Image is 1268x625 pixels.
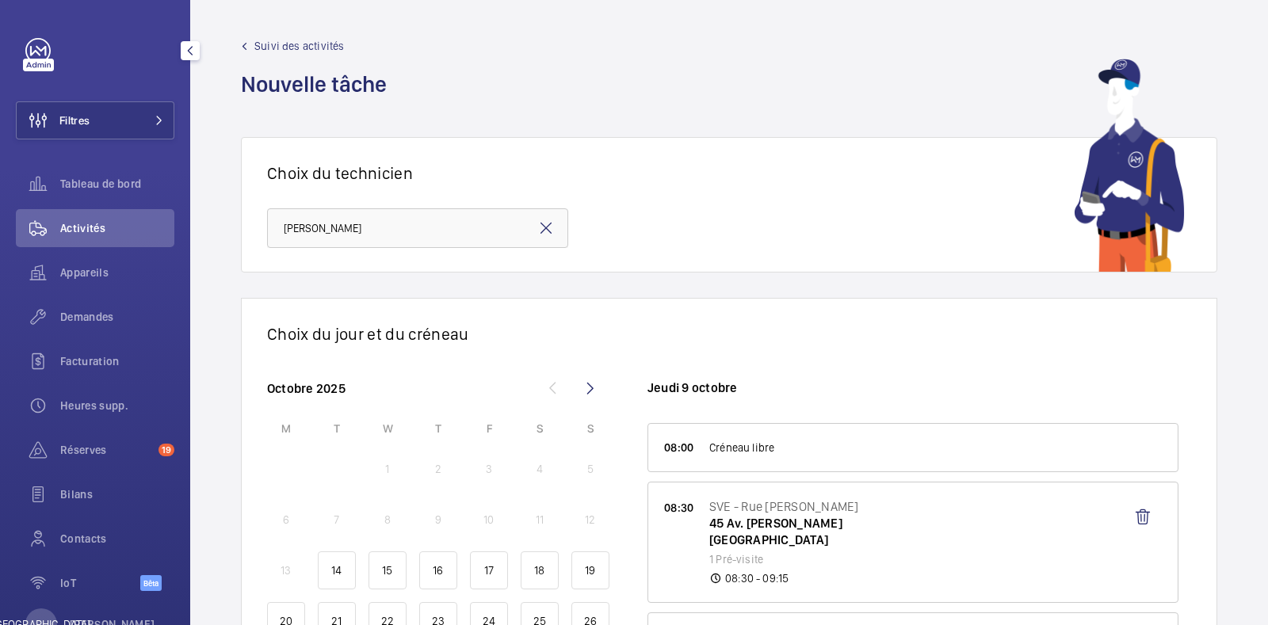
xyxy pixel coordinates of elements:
font: Bilans [60,488,93,501]
font: 08:30 - 09:15 [725,572,789,585]
font: 45 Av. [PERSON_NAME] [709,516,842,531]
font: 12 [585,513,595,526]
font: Jeudi 9 octobre [647,380,738,395]
font: 11 [536,513,544,526]
font: Suivi des activités [254,40,344,52]
font: 17 [484,564,494,577]
font: 1 Pré-visite [709,553,763,566]
font: 18 [534,564,544,577]
font: SVE - Rue [PERSON_NAME] [709,499,859,514]
font: Choix du jour et du créneau [267,324,469,344]
font: 13 [281,564,291,577]
font: T [435,422,441,435]
font: [GEOGRAPHIC_DATA] [709,532,828,547]
font: 14 [331,564,342,577]
font: 5 [587,463,594,475]
font: 1 [385,463,389,475]
font: 19 [585,564,595,577]
font: 4 [537,463,543,475]
font: Demandes [60,311,114,323]
font: T [334,422,340,435]
font: Heures supp. [60,399,128,412]
font: 08:30 [664,501,694,514]
font: M [281,422,291,435]
font: F [487,422,492,435]
font: Bêta [143,578,158,588]
img: mécanicien utilisant une application [1074,59,1185,272]
font: 15 [382,564,392,577]
font: octobre 2025 [267,381,346,396]
font: Contacts [60,532,107,545]
font: 08:00 [664,441,694,454]
font: IoT [60,577,76,589]
font: Activités [60,222,105,234]
font: 16 [433,564,443,577]
font: S [587,422,594,435]
font: Réserves [60,444,107,456]
font: 10 [483,513,494,526]
font: 19 [162,444,171,455]
font: Créneau libre [709,441,774,454]
font: 7 [334,513,339,526]
font: Choix du technicien [267,163,413,183]
font: 6 [283,513,289,526]
font: W [383,422,393,435]
font: S [537,422,543,435]
font: Nouvelle tâche [241,71,387,97]
font: 9 [435,513,441,526]
font: Filtres [59,114,90,127]
button: Filtres [16,101,174,139]
font: 2 [435,463,441,475]
font: Tableau de bord [60,177,141,190]
input: Tapez le nom du technicien [267,208,568,248]
font: Facturation [60,355,120,368]
font: 8 [384,513,391,526]
font: 3 [486,463,492,475]
font: Appareils [60,266,109,279]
